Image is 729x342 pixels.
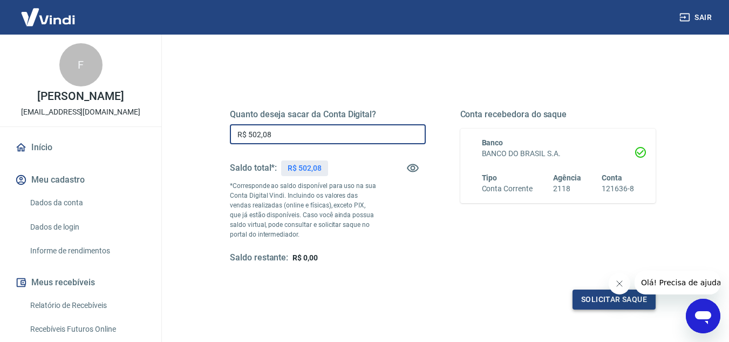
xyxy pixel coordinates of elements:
[482,183,533,195] h6: Conta Corrente
[686,299,720,333] iframe: Botão para abrir a janela de mensagens
[602,173,622,182] span: Conta
[13,1,83,33] img: Vindi
[573,290,656,310] button: Solicitar saque
[460,109,656,120] h5: Conta recebedora do saque
[13,168,148,192] button: Meu cadastro
[230,181,377,239] p: *Corresponde ao saldo disponível para uso na sua Conta Digital Vindi. Incluindo os valores das ve...
[26,192,148,214] a: Dados da conta
[13,136,148,159] a: Início
[635,271,720,294] iframe: Mensagem da empresa
[230,252,288,264] h5: Saldo restante:
[6,8,91,16] span: Olá! Precisa de ajuda?
[230,109,426,120] h5: Quanto deseja sacar da Conta Digital?
[26,318,148,340] a: Recebíveis Futuros Online
[602,183,634,195] h6: 121636-8
[26,240,148,262] a: Informe de rendimentos
[26,294,148,317] a: Relatório de Recebíveis
[482,148,635,159] h6: BANCO DO BRASIL S.A.
[21,106,140,118] p: [EMAIL_ADDRESS][DOMAIN_NAME]
[230,163,277,173] h5: Saldo total*:
[59,43,103,86] div: F
[677,8,716,28] button: Sair
[482,138,503,147] span: Banco
[288,163,322,174] p: R$ 502,08
[13,271,148,294] button: Meus recebíveis
[553,183,581,195] h6: 2118
[553,173,581,182] span: Agência
[609,273,630,294] iframe: Fechar mensagem
[292,253,318,262] span: R$ 0,00
[37,91,124,102] p: [PERSON_NAME]
[26,216,148,238] a: Dados de login
[482,173,498,182] span: Tipo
